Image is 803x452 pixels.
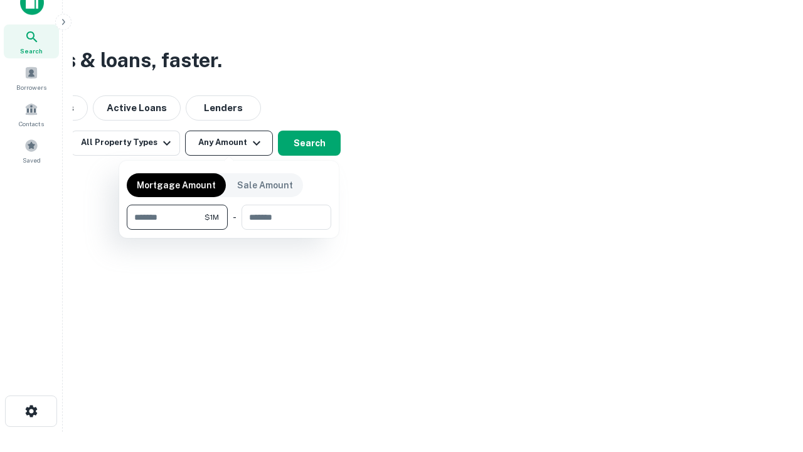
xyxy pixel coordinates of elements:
[137,178,216,192] p: Mortgage Amount
[233,205,237,230] div: -
[237,178,293,192] p: Sale Amount
[205,212,219,223] span: $1M
[740,352,803,412] iframe: Chat Widget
